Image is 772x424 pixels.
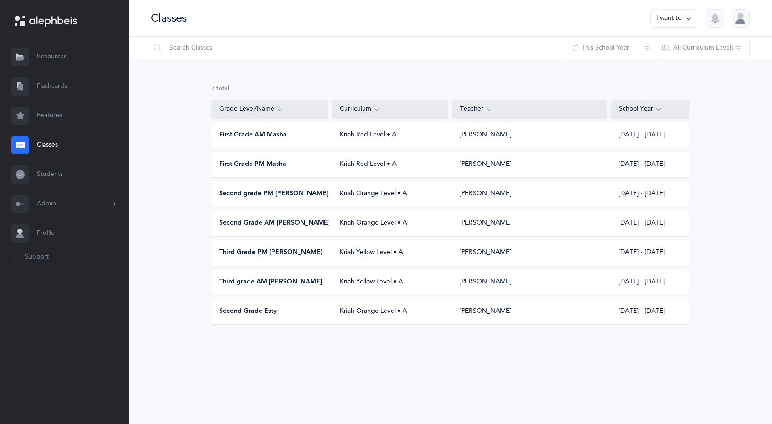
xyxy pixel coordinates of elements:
[611,130,689,140] div: [DATE] - [DATE]
[219,219,330,228] span: Second Grade AM [PERSON_NAME]
[340,104,441,114] div: Curriculum
[332,248,449,257] div: Kriah Yellow Level • A
[219,307,277,316] span: Second Grade Esty
[216,85,229,91] span: total
[460,160,511,169] div: [PERSON_NAME]
[611,160,689,169] div: [DATE] - [DATE]
[611,307,689,316] div: [DATE] - [DATE]
[211,85,689,93] div: 7
[151,11,187,26] div: Classes
[460,189,511,198] div: [PERSON_NAME]
[150,37,567,59] input: Search Classes
[332,277,449,287] div: Kriah Yellow Level • A
[460,277,511,287] div: [PERSON_NAME]
[219,130,287,140] span: First Grade AM Masha
[611,219,689,228] div: [DATE] - [DATE]
[611,189,689,198] div: [DATE] - [DATE]
[332,189,449,198] div: Kriah Orange Level • A
[25,253,49,262] span: Support
[658,37,750,59] button: All Curriculum Levels
[650,9,698,28] button: I want to
[332,130,449,140] div: Kriah Red Level • A
[219,189,329,198] span: Second grade PM [PERSON_NAME]
[332,160,449,169] div: Kriah Red Level • A
[460,307,511,316] div: [PERSON_NAME]
[332,307,449,316] div: Kriah Orange Level • A
[567,37,658,59] button: This School Year
[332,219,449,228] div: Kriah Orange Level • A
[460,130,511,140] div: [PERSON_NAME]
[611,277,689,287] div: [DATE] - [DATE]
[219,160,286,169] span: First Grade PM Masha
[219,104,320,114] div: Grade Level/Name
[619,104,681,114] div: School Year
[460,104,600,114] div: Teacher
[460,248,511,257] div: [PERSON_NAME]
[460,219,511,228] div: [PERSON_NAME]
[611,248,689,257] div: [DATE] - [DATE]
[219,277,322,287] span: Third grade AM [PERSON_NAME]
[219,248,323,257] span: Third Grade PM [PERSON_NAME]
